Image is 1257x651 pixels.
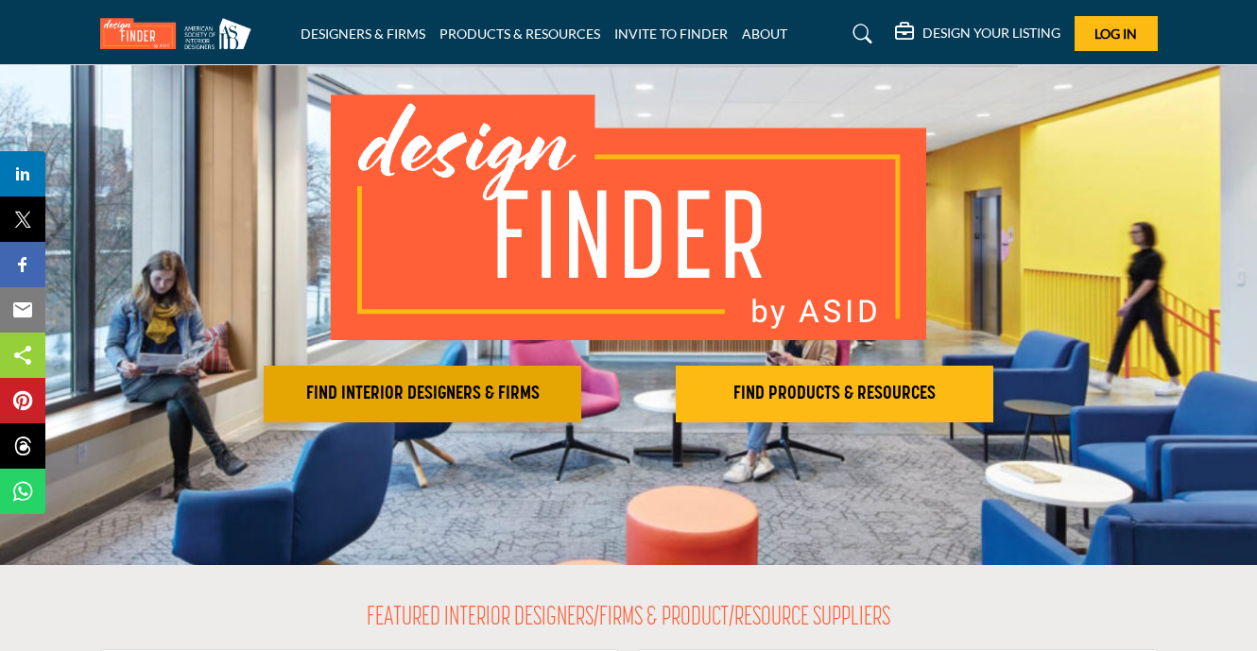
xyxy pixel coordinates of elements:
[1094,26,1137,42] span: Log In
[681,383,988,405] h2: FIND PRODUCTS & RESOURCES
[835,19,885,49] a: Search
[676,366,993,422] button: FIND PRODUCTS & RESOURCES
[367,603,890,635] h2: FEATURED INTERIOR DESIGNERS/FIRMS & PRODUCT/RESOURCE SUPPLIERS
[439,26,600,42] a: PRODUCTS & RESOURCES
[742,26,787,42] a: ABOUT
[331,94,926,340] img: image
[922,25,1060,42] h5: DESIGN YOUR LISTING
[100,18,261,49] img: Site Logo
[614,26,728,42] a: INVITE TO FINDER
[264,366,581,422] button: FIND INTERIOR DESIGNERS & FIRMS
[1075,16,1158,51] button: Log In
[269,383,576,405] h2: FIND INTERIOR DESIGNERS & FIRMS
[301,26,425,42] a: DESIGNERS & FIRMS
[895,23,1060,45] div: DESIGN YOUR LISTING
